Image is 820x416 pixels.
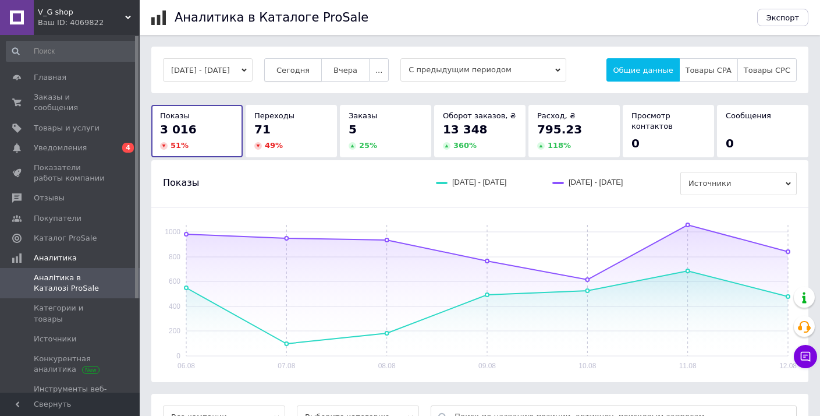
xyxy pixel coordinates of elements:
span: Источники [34,334,76,344]
span: 3 016 [160,122,197,136]
h1: Аналитика в Каталоге ProSale [175,10,368,24]
span: 795.23 [537,122,582,136]
text: 800 [169,253,180,261]
button: Общие данные [606,58,679,82]
span: Оборот заказов, ₴ [443,111,516,120]
span: Заказы и сообщения [34,92,108,113]
span: ... [375,66,382,75]
text: 07.08 [278,362,295,370]
span: Товары и услуги [34,123,100,133]
span: Отзывы [34,193,65,203]
span: 49 % [265,141,283,150]
span: Товары CPC [744,66,790,75]
span: Сегодня [276,66,310,75]
text: 0 [176,352,180,360]
span: Показы [163,177,199,189]
div: Ваш ID: 4069822 [38,17,140,28]
span: Уведомления [34,143,87,153]
span: Расход, ₴ [537,111,576,120]
button: Вчера [321,58,370,82]
button: Чат с покупателем [794,345,817,368]
span: Показы [160,111,190,120]
span: Экспорт [766,13,799,22]
span: Товары CPA [686,66,732,75]
button: ... [369,58,389,82]
text: 1000 [165,228,180,236]
span: 25 % [359,141,377,150]
text: 09.08 [478,362,496,370]
span: 51 % [171,141,189,150]
span: Конкурентная аналитика [34,354,108,375]
span: 71 [254,122,271,136]
span: Вчера [333,66,357,75]
button: Товары CPC [737,58,797,82]
button: Сегодня [264,58,322,82]
span: Каталог ProSale [34,233,97,244]
span: Сообщения [726,111,771,120]
span: Источники [680,172,797,195]
span: 5 [349,122,357,136]
span: Общие данные [613,66,673,75]
text: 600 [169,277,180,285]
text: 10.08 [578,362,596,370]
button: [DATE] - [DATE] [163,58,253,82]
text: 06.08 [178,362,195,370]
span: Аналітика в Каталозі ProSale [34,273,108,294]
span: 0 [726,136,734,150]
span: 0 [631,136,640,150]
text: 12.08 [779,362,797,370]
span: Заказы [349,111,377,120]
text: 08.08 [378,362,396,370]
text: 200 [169,327,180,335]
text: 11.08 [679,362,697,370]
span: V_G shop [38,7,125,17]
span: Категории и товары [34,303,108,324]
span: Показатели работы компании [34,163,108,184]
span: Аналитика [34,253,77,263]
button: Экспорт [757,9,808,26]
span: С предыдущим периодом [400,58,566,82]
span: Главная [34,72,66,83]
text: 400 [169,302,180,311]
span: Просмотр контактов [631,111,673,131]
input: Поиск [6,41,137,62]
span: 4 [122,143,134,153]
span: Покупатели [34,213,81,224]
span: Инструменты веб-аналитики [34,384,108,405]
span: 118 % [548,141,571,150]
span: 13 348 [443,122,488,136]
span: 360 % [453,141,477,150]
span: Переходы [254,111,294,120]
button: Товары CPA [679,58,738,82]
